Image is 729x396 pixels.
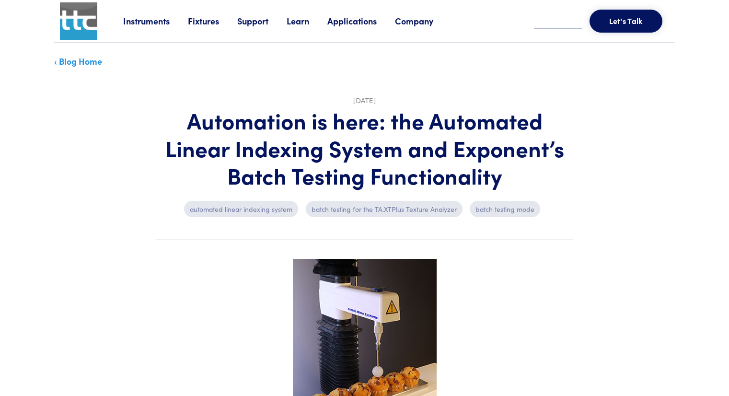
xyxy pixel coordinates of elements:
[123,15,188,27] a: Instruments
[327,15,395,27] a: Applications
[156,106,573,189] h1: Automation is here: the Automated Linear Indexing System and Exponent’s Batch Testing Functionality
[306,201,463,217] p: batch testing for the TA.XTPlus Texture Analyzer
[54,55,102,67] a: ‹ Blog Home
[470,201,540,217] p: batch testing mode
[590,10,662,33] button: Let's Talk
[353,97,376,105] time: [DATE]
[237,15,287,27] a: Support
[188,15,237,27] a: Fixtures
[60,2,97,40] img: ttc_logo_1x1_v1.0.png
[287,15,327,27] a: Learn
[184,201,298,217] p: automated linear indexing system
[395,15,451,27] a: Company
